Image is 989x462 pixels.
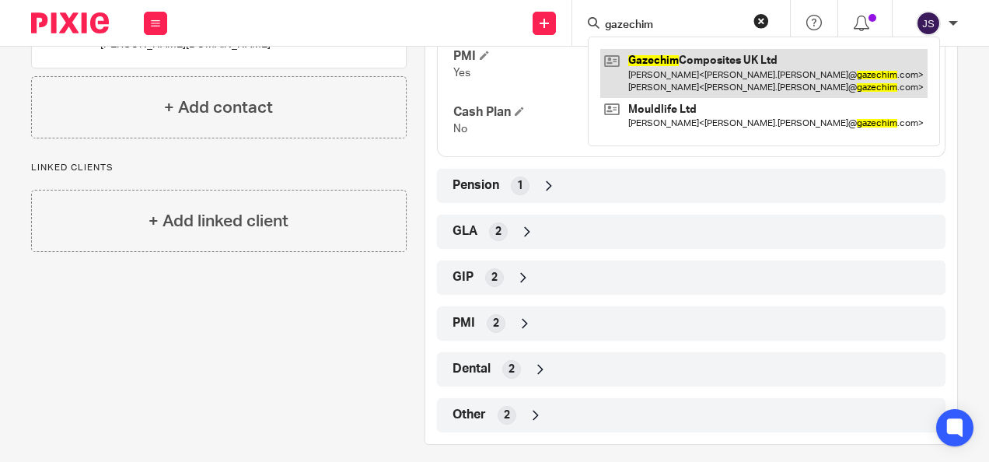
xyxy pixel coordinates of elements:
input: Search [603,19,743,33]
span: 1 [517,178,523,194]
span: GLA [453,223,477,240]
span: Pension [453,177,499,194]
span: 2 [504,408,510,423]
h4: PMI [453,48,691,65]
span: Other [453,407,486,423]
img: svg%3E [916,11,941,36]
span: Dental [453,361,491,377]
p: Linked clients [31,162,407,174]
img: Pixie [31,12,109,33]
span: PMI [453,315,475,331]
h4: + Add linked client [149,209,288,233]
h4: + Add contact [164,96,273,120]
span: GIP [453,269,474,285]
span: 2 [491,270,498,285]
button: Clear [753,13,769,29]
span: No [453,124,467,135]
span: 2 [493,316,499,331]
span: 2 [508,362,515,377]
h4: Cash Plan [453,104,691,121]
span: Yes [453,68,470,79]
span: 2 [495,224,501,240]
